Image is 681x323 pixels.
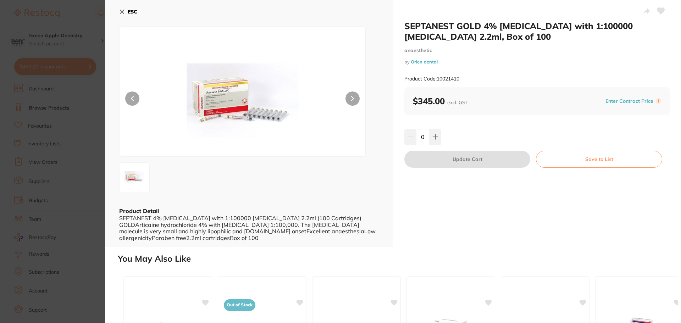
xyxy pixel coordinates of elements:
[119,207,159,215] b: Product Detail
[536,151,662,168] button: Save to List
[404,151,530,168] button: Update Cart
[404,48,670,54] small: anaesthetic
[224,299,255,311] span: Out of Stock
[122,165,147,190] img: LTM2NTE0
[128,9,137,15] b: ESC
[404,21,670,42] h2: SEPTANEST GOLD 4% [MEDICAL_DATA] with 1:100000 [MEDICAL_DATA] 2.2ml, Box of 100
[404,76,459,82] small: Product Code: 10021410
[447,99,468,106] span: excl. GST
[169,44,316,156] img: LTM2NTE0
[119,215,379,241] div: SEPTANEST 4% [MEDICAL_DATA] with 1:100000 [MEDICAL_DATA] 2.2ml (100 Cartridges) GOLDArticaine hyd...
[413,96,468,106] b: $345.00
[411,59,438,65] a: Orien dental
[404,59,670,65] small: by
[118,254,678,264] h2: You May Also Like
[119,6,137,18] button: ESC
[655,98,661,104] label: i
[603,98,655,105] button: Enter Contract Price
